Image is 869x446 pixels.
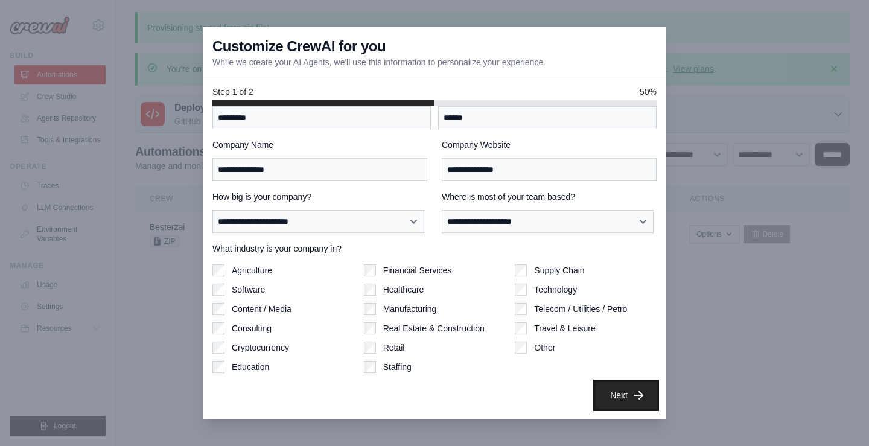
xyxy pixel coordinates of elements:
span: 50% [640,86,657,98]
span: Step 1 of 2 [212,86,253,98]
label: Travel & Leisure [534,322,595,334]
label: Cryptocurrency [232,342,289,354]
label: Where is most of your team based? [442,191,657,203]
label: Technology [534,284,577,296]
label: Real Estate & Construction [383,322,485,334]
label: Manufacturing [383,303,437,315]
label: Supply Chain [534,264,584,276]
label: Other [534,342,555,354]
button: Next [596,382,657,409]
label: Company Website [442,139,657,151]
label: Software [232,284,265,296]
label: Staffing [383,361,412,373]
label: Retail [383,342,405,354]
label: Healthcare [383,284,424,296]
label: What industry is your company in? [212,243,657,255]
label: Financial Services [383,264,452,276]
label: Agriculture [232,264,272,276]
label: Consulting [232,322,272,334]
label: Telecom / Utilities / Petro [534,303,627,315]
label: Content / Media [232,303,291,315]
label: Company Name [212,139,427,151]
label: How big is your company? [212,191,427,203]
h3: Customize CrewAI for you [212,37,386,56]
p: While we create your AI Agents, we'll use this information to personalize your experience. [212,56,546,68]
label: Education [232,361,269,373]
